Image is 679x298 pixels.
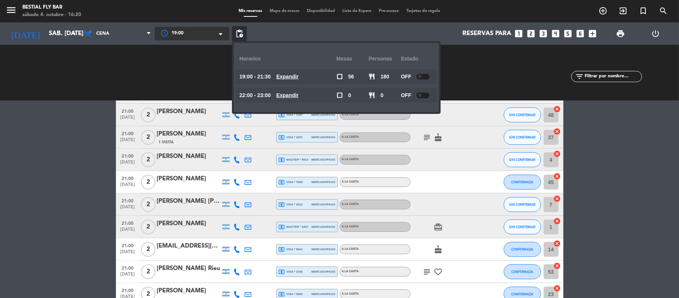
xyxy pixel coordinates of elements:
div: [PERSON_NAME] [157,152,220,161]
div: Horarios [239,49,336,69]
span: 21:00 [119,106,137,115]
i: cancel [554,173,561,180]
i: cancel [554,217,561,225]
div: LOG OUT [638,22,673,45]
span: 21:00 [119,263,137,272]
i: cancel [554,240,561,247]
div: [PERSON_NAME] Rieu [157,264,220,273]
span: mercadopago [311,202,335,207]
i: local_atm [279,134,285,141]
button: menu [6,4,17,18]
span: SIN CONFIRMAR [509,202,535,207]
button: SIN CONFIRMAR [504,152,541,167]
span: SIN CONFIRMAR [509,158,535,162]
span: Pre-acceso [375,9,403,13]
i: cancel [554,105,561,113]
span: Mis reservas [235,9,266,13]
span: mercadopago [311,269,335,274]
span: [DATE] [119,205,137,213]
button: CONFIRMADA [504,242,541,257]
span: 0 [381,91,384,100]
span: SIN CONFIRMAR [509,135,535,139]
div: personas [369,49,401,69]
i: local_atm [279,156,285,163]
u: Expandir [276,74,299,80]
span: visa * 4281 [279,134,303,141]
span: 21:00 [119,241,137,249]
button: SIN CONFIRMAR [504,130,541,145]
span: mercadopago [311,292,335,297]
button: SIN CONFIRMAR [504,108,541,122]
i: arrow_drop_down [69,29,78,38]
span: 2 [141,152,155,167]
span: A LA CARTA [342,180,359,183]
i: local_atm [279,268,285,275]
i: cake [434,245,443,254]
span: CONFIRMADA [511,270,533,274]
i: power_settings_new [651,29,660,38]
span: A LA CARTA [342,248,359,251]
span: pending_actions [235,29,244,38]
button: CONFIRMADA [504,175,541,190]
span: SIN CONFIRMAR [509,225,535,229]
i: looks_4 [551,29,561,38]
span: 56 [348,72,354,81]
span: [DATE] [119,182,137,191]
span: mercadopago [311,157,335,162]
span: 19:00 [172,30,183,37]
i: looks_6 [576,29,585,38]
i: subject [423,267,432,276]
span: print [616,29,625,38]
span: A LA CARTA [342,270,359,273]
span: 0 [348,91,351,100]
span: [DATE] [119,249,137,258]
span: [DATE] [119,272,137,280]
i: looks_one [514,29,524,38]
div: [EMAIL_ADDRESS][DOMAIN_NAME] [157,241,220,251]
span: restaurant [369,73,375,80]
i: local_atm [279,224,285,230]
span: visa * 7089 [279,179,303,186]
i: local_atm [279,291,285,298]
span: A LA CARTA [342,203,359,206]
i: cake [434,133,443,142]
i: looks_two [526,29,536,38]
span: OFF [401,91,411,100]
i: looks_5 [563,29,573,38]
span: visa * 7257 [279,112,303,118]
span: 22:00 - 23:00 [239,91,271,100]
i: looks_3 [539,29,548,38]
i: card_giftcard [434,223,443,232]
i: add_box [588,29,598,38]
span: Cena [96,31,109,36]
i: cancel [554,262,561,270]
span: visa * 3196 [279,268,303,275]
i: [DATE] [6,25,45,42]
i: local_atm [279,201,285,208]
span: Disponibilidad [303,9,339,13]
span: 2 [141,264,155,279]
div: Mesas [336,49,369,69]
span: OFF [401,72,411,81]
span: 2 [141,175,155,190]
span: restaurant [369,92,375,99]
span: visa * 2012 [279,201,303,208]
span: 21:00 [119,286,137,294]
span: 2 [141,242,155,257]
i: cancel [554,150,561,158]
i: local_atm [279,246,285,253]
span: mercadopago [311,135,335,140]
span: master * 6007 [279,224,309,230]
span: 21:00 [119,218,137,227]
span: [DATE] [119,160,137,168]
i: cancel [554,285,561,292]
span: CONFIRMADA [511,180,533,184]
span: mercadopago [311,112,335,117]
i: search [659,6,668,15]
input: Filtrar por nombre... [584,72,642,81]
span: A LA CARTA [342,225,359,228]
span: visa * 0806 [279,291,303,298]
span: 21:00 [119,174,137,182]
span: check_box_outline_blank [336,92,343,99]
span: 2 [141,130,155,145]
